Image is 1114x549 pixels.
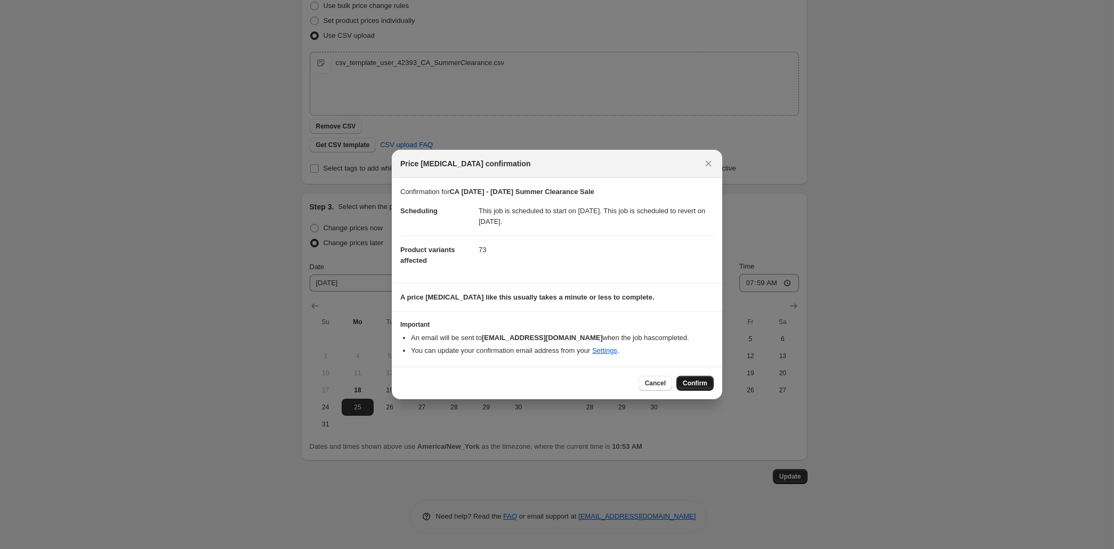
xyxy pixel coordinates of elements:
[411,345,714,356] li: You can update your confirmation email address from your .
[645,379,666,387] span: Cancel
[400,158,531,169] span: Price [MEDICAL_DATA] confirmation
[411,333,714,343] li: An email will be sent to when the job has completed .
[449,188,594,196] b: CA [DATE] - [DATE] Summer Clearance Sale
[400,187,714,197] p: Confirmation for
[639,376,672,391] button: Cancel
[592,346,617,354] a: Settings
[676,376,714,391] button: Confirm
[482,334,603,342] b: [EMAIL_ADDRESS][DOMAIN_NAME]
[400,320,714,329] h3: Important
[479,236,714,264] dd: 73
[400,246,455,264] span: Product variants affected
[479,197,714,236] dd: This job is scheduled to start on [DATE]. This job is scheduled to revert on [DATE].
[400,293,655,301] b: A price [MEDICAL_DATA] like this usually takes a minute or less to complete.
[701,156,716,171] button: Close
[683,379,707,387] span: Confirm
[400,207,438,215] span: Scheduling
